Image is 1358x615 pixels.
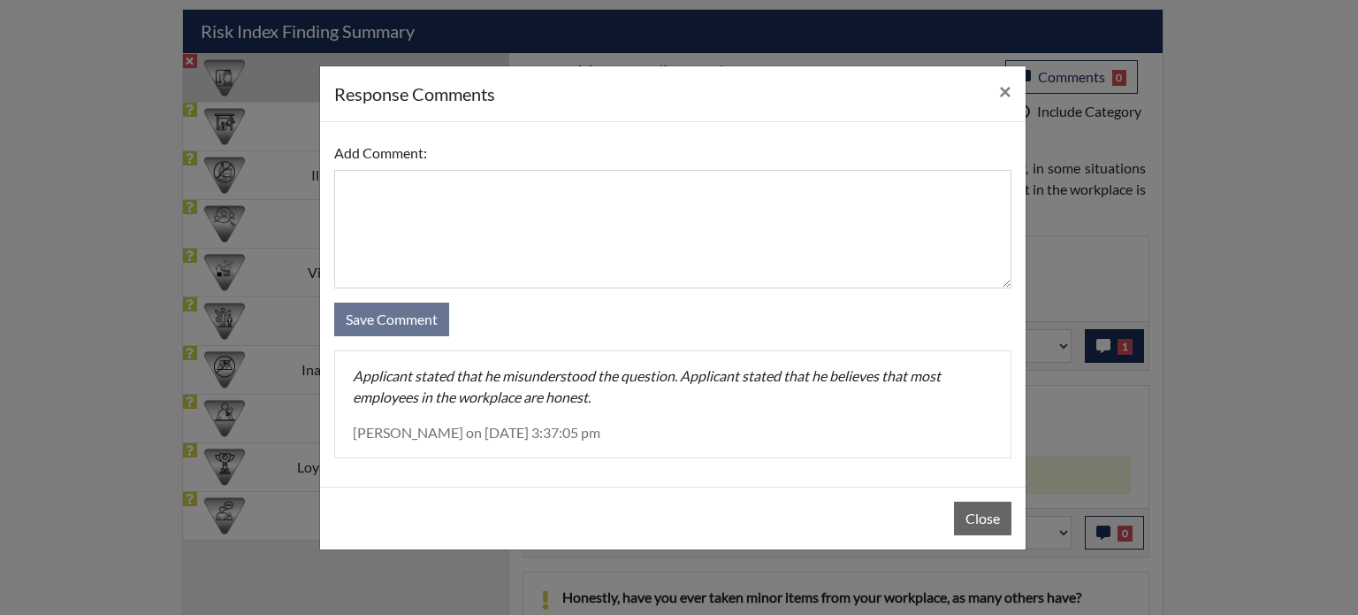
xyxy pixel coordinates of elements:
[353,365,993,408] p: Applicant stated that he misunderstood the question. Applicant stated that he believes that most ...
[334,303,449,336] button: Save Comment
[999,78,1011,104] span: ×
[985,66,1026,116] button: Close
[334,81,495,107] h5: response Comments
[334,136,427,170] label: Add Comment:
[353,422,993,443] p: [PERSON_NAME] on [DATE] 3:37:05 pm
[954,502,1011,535] button: Close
